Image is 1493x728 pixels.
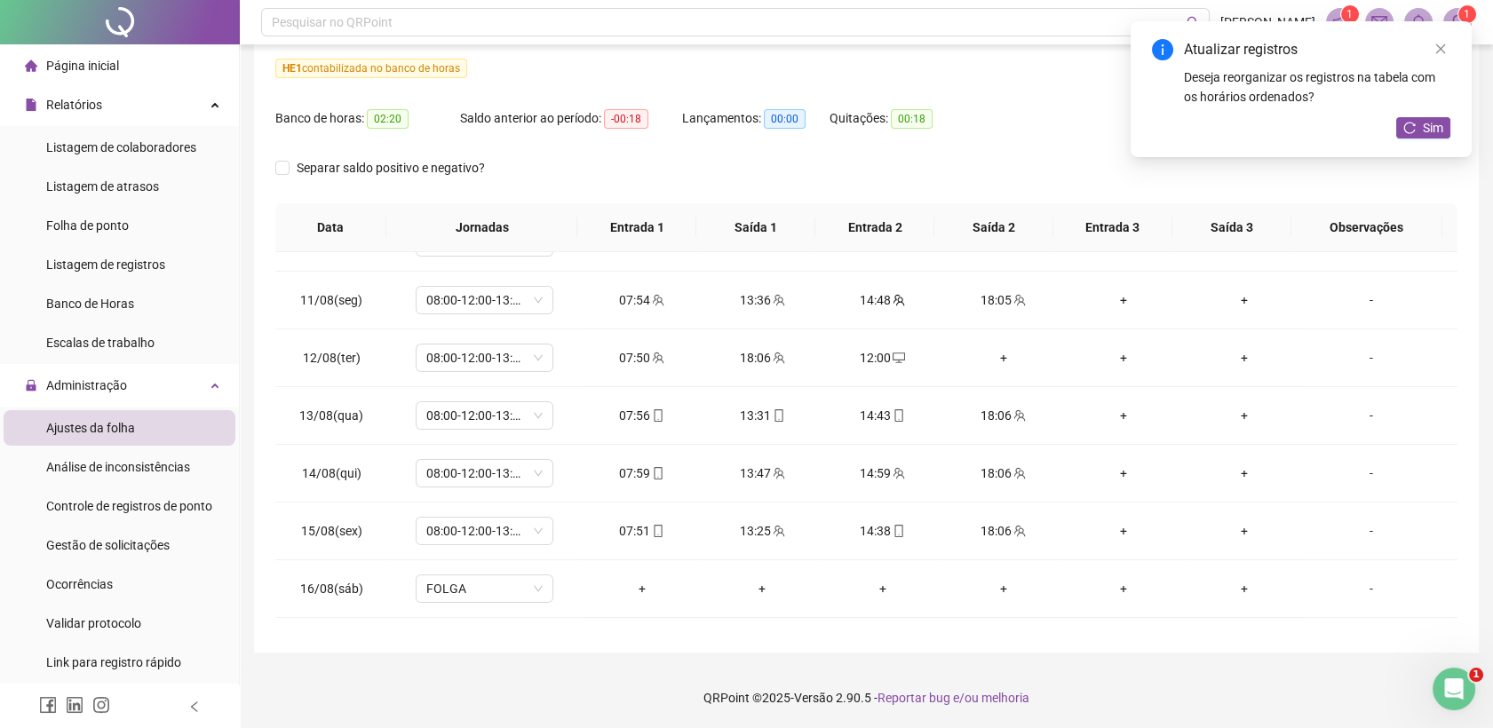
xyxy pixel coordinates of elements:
span: reload [1403,122,1416,134]
div: 13:47 [716,463,808,483]
th: Saída 3 [1172,203,1291,252]
div: Saldo anterior ao período: [460,108,682,129]
span: 11/08(seg) [300,293,362,307]
span: team [650,352,664,364]
div: 14:59 [837,463,929,483]
span: close [1434,43,1447,55]
span: FOLGA [426,575,543,602]
span: Gestão de solicitações [46,538,170,552]
div: + [1198,290,1290,310]
div: Atualizar registros [1184,39,1450,60]
span: mobile [650,525,664,537]
th: Entrada 1 [577,203,696,252]
span: 16/08(sáb) [300,582,363,596]
span: instagram [92,696,110,714]
span: home [25,59,37,72]
div: + [837,579,929,598]
div: + [1198,348,1290,368]
span: Separar saldo positivo e negativo? [290,158,492,178]
div: + [1198,579,1290,598]
div: 14:43 [837,406,929,425]
span: team [771,294,785,306]
span: [PERSON_NAME] [1220,12,1315,32]
span: 12/08(ter) [303,351,361,365]
span: mobile [891,409,905,422]
span: 1 [1464,8,1470,20]
div: + [716,579,808,598]
span: 08:00-12:00-13:12-18:00 [426,402,543,429]
span: team [1012,409,1026,422]
span: 02:20 [367,109,409,129]
span: Banco de Horas [46,297,134,311]
img: 81079 [1444,9,1471,36]
div: 13:36 [716,290,808,310]
span: team [771,525,785,537]
div: + [1077,579,1170,598]
div: + [957,348,1050,368]
div: + [1198,463,1290,483]
span: Versão [794,691,833,705]
span: Reportar bug e/ou melhoria [878,691,1029,705]
div: 07:51 [596,521,688,541]
span: 08:00-12:00-13:12-18:00 [426,344,543,371]
span: Análise de inconsistências [46,460,190,474]
span: mail [1371,14,1387,30]
div: - [1319,579,1424,598]
span: bell [1410,14,1426,30]
div: - [1319,406,1424,425]
div: 13:31 [716,406,808,425]
span: team [650,294,664,306]
span: team [771,467,785,479]
div: + [1077,348,1170,368]
div: 18:06 [716,348,808,368]
div: 07:54 [596,290,688,310]
div: 13:25 [716,521,808,541]
span: Listagem de colaboradores [46,140,196,154]
span: file [25,99,37,111]
span: 1 [1346,8,1353,20]
span: mobile [650,467,664,479]
span: 1 [1469,668,1483,682]
div: + [1077,406,1170,425]
div: Deseja reorganizar os registros na tabela com os horários ordenados? [1184,67,1450,107]
div: 18:06 [957,521,1050,541]
span: facebook [39,696,57,714]
div: + [1198,521,1290,541]
th: Entrada 3 [1053,203,1172,252]
span: team [1012,525,1026,537]
span: mobile [650,409,664,422]
span: Controle de registros de ponto [46,499,212,513]
span: 08:00-12:00-13:12-18:00 [426,287,543,313]
span: Página inicial [46,59,119,73]
div: 18:05 [957,290,1050,310]
th: Saída 1 [696,203,815,252]
span: mobile [771,409,785,422]
span: Validar protocolo [46,616,141,630]
div: Lançamentos: [682,108,830,129]
span: team [891,294,905,306]
button: Sim [1396,117,1450,138]
span: team [1012,467,1026,479]
span: -00:18 [604,109,648,129]
span: team [1012,294,1026,306]
div: + [1077,290,1170,310]
span: 08:00-12:00-13:12-18:00 [426,518,543,544]
span: 00:00 [764,109,806,129]
span: Listagem de atrasos [46,179,159,194]
div: 14:38 [837,521,929,541]
span: team [771,352,785,364]
div: + [1077,521,1170,541]
th: Entrada 2 [815,203,934,252]
a: Close [1431,39,1450,59]
div: + [957,579,1050,598]
th: Jornadas [386,203,578,252]
div: 18:06 [957,463,1050,483]
div: 12:00 [837,348,929,368]
span: contabilizada no banco de horas [275,59,467,78]
sup: 1 [1341,5,1359,23]
span: search [1187,16,1200,29]
th: Saída 2 [934,203,1053,252]
div: - [1319,290,1424,310]
span: notification [1332,14,1348,30]
span: Observações [1306,218,1428,237]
